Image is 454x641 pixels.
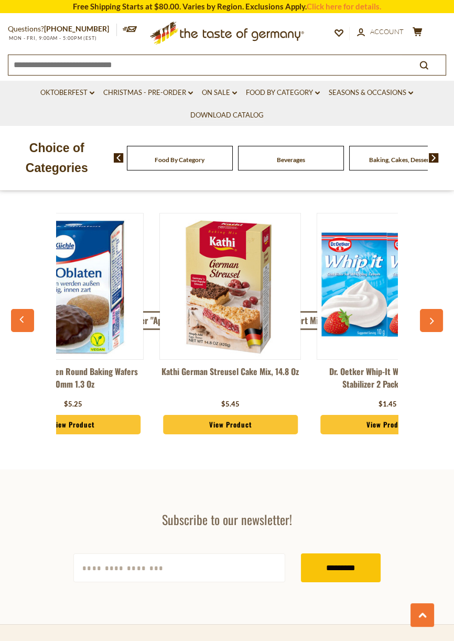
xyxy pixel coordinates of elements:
[159,365,301,397] a: Kathi German Streusel Cake Mix, 14.8 oz
[103,87,193,99] a: Christmas - PRE-ORDER
[429,153,439,163] img: next arrow
[155,156,204,164] a: Food By Category
[8,35,97,41] span: MON - FRI, 9:00AM - 5:00PM (EST)
[190,110,264,121] a: Download Catalog
[6,415,140,435] a: View Product
[64,399,82,410] div: $5.25
[44,24,109,33] a: [PHONE_NUMBER]
[369,156,435,164] a: Baking, Cakes, Desserts
[163,415,298,435] a: View Product
[329,87,413,99] a: Seasons & Occasions
[307,2,381,11] a: Click here for details.
[114,153,124,163] img: previous arrow
[370,27,404,36] span: Account
[160,216,300,357] img: Kathi German Streusel Cake Mix, 14.8 oz
[357,26,404,38] a: Account
[202,87,237,99] a: On Sale
[277,156,305,164] a: Beverages
[221,399,240,410] div: $5.45
[8,23,117,36] p: Questions?
[40,87,94,99] a: Oktoberfest
[73,511,381,527] h3: Subscribe to our newsletter!
[246,87,320,99] a: Food By Category
[2,365,144,397] a: Kuechle Oblaten Round Baking Wafers 70mm 1.3 oz
[379,399,397,410] div: $1.45
[3,216,143,357] img: Kuechle Oblaten Round Baking Wafers 70mm 1.3 oz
